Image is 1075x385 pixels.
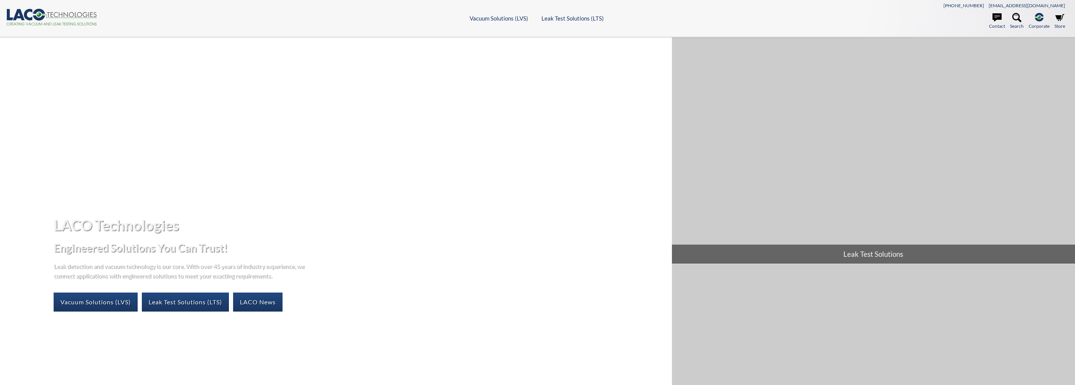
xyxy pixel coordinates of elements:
[142,293,229,312] a: Leak Test Solutions (LTS)
[989,13,1005,30] a: Contact
[1010,13,1024,30] a: Search
[54,261,308,280] p: Leak detection and vacuum technology is our core. With over 45 years of industry experience, we c...
[989,3,1065,8] a: [EMAIL_ADDRESS][DOMAIN_NAME]
[54,216,666,234] h1: LACO Technologies
[672,37,1075,264] a: Leak Test Solutions
[470,15,528,22] a: Vacuum Solutions (LVS)
[672,245,1075,264] span: Leak Test Solutions
[541,15,604,22] a: Leak Test Solutions (LTS)
[1054,13,1065,30] a: Store
[54,293,138,312] a: Vacuum Solutions (LVS)
[943,3,984,8] a: [PHONE_NUMBER]
[54,241,666,255] h2: Engineered Solutions You Can Trust!
[233,293,283,312] a: LACO News
[1029,22,1050,30] span: Corporate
